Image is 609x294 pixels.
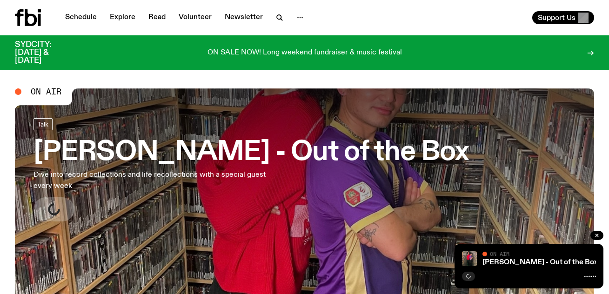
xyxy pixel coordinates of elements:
button: Support Us [532,11,594,24]
span: Talk [38,120,48,127]
span: On Air [490,251,509,257]
a: Talk [33,118,53,130]
a: [PERSON_NAME] - Out of the BoxDive into record collections and life recollections with a special ... [33,118,468,221]
img: Matt Do & Zion Garcia [462,251,477,266]
a: Read [143,11,171,24]
a: [PERSON_NAME] - Out of the Box [482,259,598,266]
a: Volunteer [173,11,217,24]
span: On Air [31,87,61,96]
p: Dive into record collections and life recollections with a special guest every week [33,169,272,192]
a: Newsletter [219,11,268,24]
h3: [PERSON_NAME] - Out of the Box [33,140,468,166]
a: Explore [104,11,141,24]
p: ON SALE NOW! Long weekend fundraiser & music festival [207,49,402,57]
a: Schedule [60,11,102,24]
span: Support Us [538,13,576,22]
h3: SYDCITY: [DATE] & [DATE] [15,41,74,65]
